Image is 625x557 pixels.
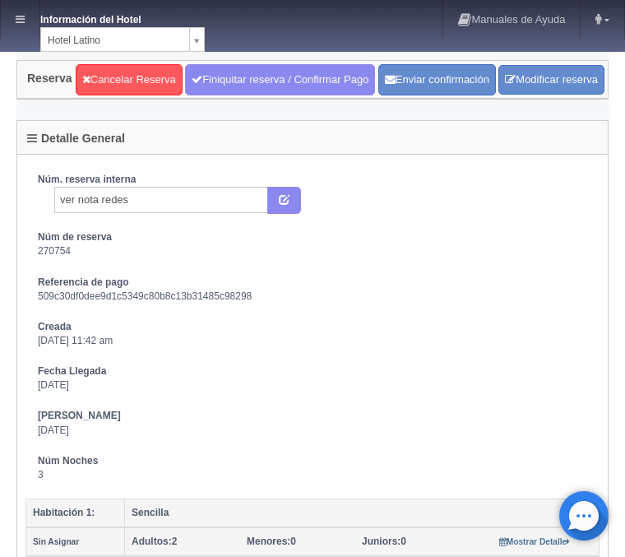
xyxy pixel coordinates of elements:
strong: Adultos: [132,536,172,547]
dd: [DATE] 11:42 am [38,334,587,348]
a: Modificar reserva [498,65,604,95]
a: Mostrar Detalle [499,536,571,547]
h4: Reserva [27,72,72,85]
h4: Detalle General [27,132,125,145]
dt: Referencia de pago [38,276,587,290]
span: Hotel Latino [48,28,183,53]
dd: 509c30df0dee9d1c5349c80b8c13b31485c98298 [38,290,587,304]
th: Sencilla [125,499,600,528]
a: Finiquitar reserva / Confirmar Pago [185,64,375,95]
button: Enviar confirmación [378,64,496,95]
dd: 3 [38,468,587,482]
small: Sin Asignar [33,537,79,546]
strong: Juniors: [362,536,400,547]
dt: Núm Noches [38,454,587,468]
dt: Información del Hotel [40,8,172,27]
dt: Núm. reserva interna [38,173,587,187]
dd: [DATE] [38,424,587,438]
span: 2 [132,536,177,547]
span: 0 [247,536,296,547]
b: Habitación 1: [33,507,95,518]
a: Hotel Latino [40,27,205,52]
dt: [PERSON_NAME] [38,409,587,423]
dd: [DATE] [38,378,587,392]
dt: Creada [38,320,587,334]
dt: Fecha Llegada [38,364,587,378]
span: 0 [362,536,406,547]
strong: Menores: [247,536,290,547]
a: Cancelar Reserva [76,64,183,95]
dd: 270754 [38,244,587,258]
dt: Núm de reserva [38,230,587,244]
small: Mostrar Detalle [499,537,571,546]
